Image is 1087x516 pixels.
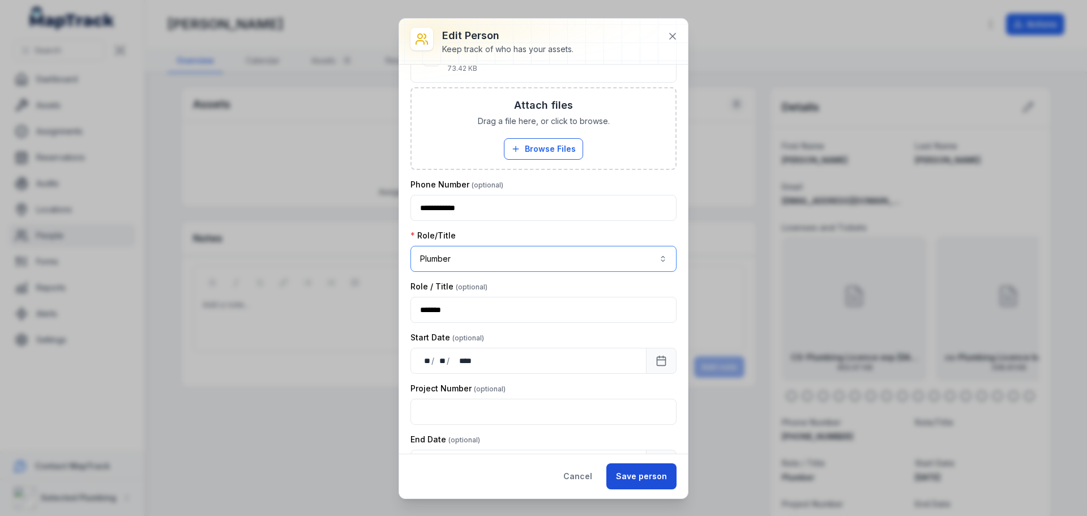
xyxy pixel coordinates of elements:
button: Plumber [410,246,677,272]
label: Role / Title [410,281,487,292]
div: Keep track of who has your assets. [442,44,574,55]
button: Cancel [554,463,602,489]
button: Calendar [646,348,677,374]
div: year, [451,355,472,366]
label: Start Date [410,332,484,343]
div: / [431,355,435,366]
button: Browse Files [504,138,583,160]
label: Project Number [410,383,506,394]
button: Calendar [646,450,677,476]
span: Drag a file here, or click to browse. [478,116,610,127]
label: Role/Title [410,230,456,241]
h3: Edit person [442,28,574,44]
button: Save person [606,463,677,489]
div: month, [435,355,447,366]
div: / [447,355,451,366]
p: 73.42 KB [447,64,643,73]
h3: Attach files [514,97,573,113]
div: day, [420,355,431,366]
label: End Date [410,434,480,445]
label: Phone Number [410,179,503,190]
